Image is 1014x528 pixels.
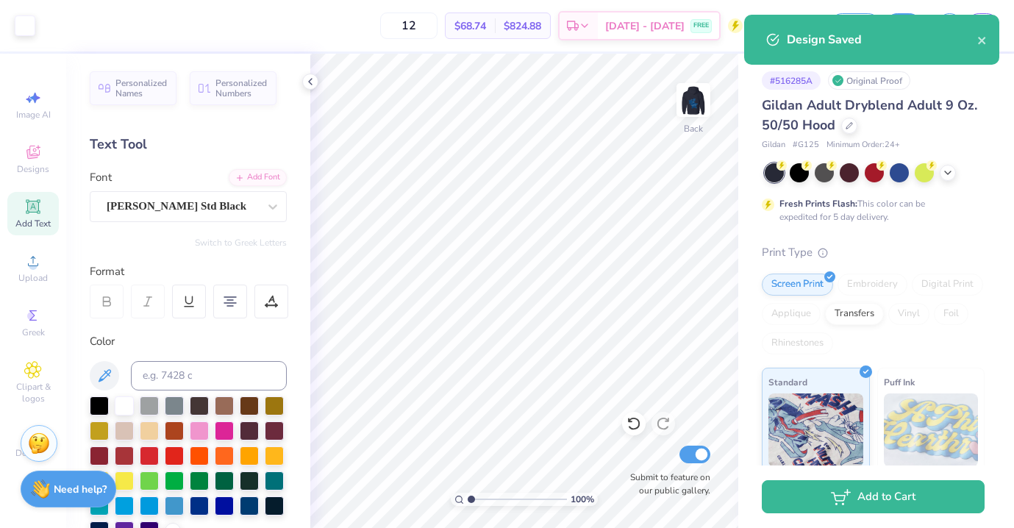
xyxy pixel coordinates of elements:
div: Format [90,263,288,280]
div: Screen Print [762,274,833,296]
span: Personalized Numbers [215,78,268,99]
label: Font [90,169,112,186]
div: Vinyl [888,303,929,325]
div: Applique [762,303,821,325]
span: FREE [693,21,709,31]
label: Submit to feature on our public gallery. [622,471,710,497]
span: Personalized Names [115,78,168,99]
span: Standard [768,374,807,390]
div: Text Tool [90,135,287,154]
button: close [977,31,988,49]
input: – – [380,13,438,39]
div: Add Font [229,169,287,186]
div: Digital Print [912,274,983,296]
input: e.g. 7428 c [131,361,287,390]
strong: Fresh Prints Flash: [779,198,857,210]
span: 100 % [571,493,594,506]
button: Switch to Greek Letters [195,237,287,249]
div: Design Saved [787,31,977,49]
input: Untitled Design [750,11,822,40]
span: $824.88 [504,18,541,34]
span: Add Text [15,218,51,229]
span: Puff Ink [884,374,915,390]
div: Back [684,122,703,135]
span: $68.74 [454,18,486,34]
button: Add to Cart [762,480,985,513]
span: Gildan [762,139,785,151]
div: Color [90,333,287,350]
div: Transfers [825,303,884,325]
div: # 516285A [762,71,821,90]
span: Minimum Order: 24 + [826,139,900,151]
span: [DATE] - [DATE] [605,18,685,34]
div: Foil [934,303,968,325]
span: Clipart & logos [7,381,59,404]
div: Rhinestones [762,332,833,354]
img: Puff Ink [884,393,979,467]
span: # G125 [793,139,819,151]
span: Designs [17,163,49,175]
img: Standard [768,393,863,467]
div: Embroidery [838,274,907,296]
div: Original Proof [828,71,910,90]
img: Back [679,85,708,115]
div: Print Type [762,244,985,261]
span: Image AI [16,109,51,121]
span: Greek [22,327,45,338]
span: Upload [18,272,48,284]
strong: Need help? [54,482,107,496]
span: Gildan Adult Dryblend Adult 9 Oz. 50/50 Hood [762,96,977,134]
div: This color can be expedited for 5 day delivery. [779,197,960,224]
span: Decorate [15,447,51,459]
